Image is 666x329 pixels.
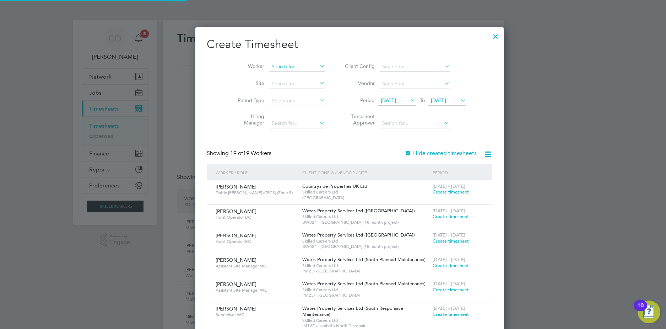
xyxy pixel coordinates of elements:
[433,287,469,293] span: Create timesheet
[269,79,325,89] input: Search for...
[302,256,426,262] span: Wates Property Services Ltd (South Planned Maintenance)
[302,263,429,269] span: Skilled Careers Ltd
[302,305,403,317] span: Wates Property Services Ltd (South Responsive Maintenance)
[405,150,477,157] label: Hide created timesheets
[433,232,465,238] span: [DATE] - [DATE]
[216,287,297,293] span: Assistant Site Manager WC
[216,263,297,269] span: Assistant Site Manager WC
[302,287,429,293] span: Skilled Careers Ltd
[216,214,297,220] span: Hoist Operator BC
[300,164,431,181] div: Client Config / Vendor / Site
[302,268,429,274] span: PM23I - [GEOGRAPHIC_DATA]
[433,213,469,219] span: Create timesheet
[343,63,375,69] label: Client Config
[343,80,375,86] label: Vendor
[433,311,469,317] span: Create timesheet
[302,219,429,225] span: BW024 - [GEOGRAPHIC_DATA] (18 month project)
[216,257,256,263] span: [PERSON_NAME]
[380,79,450,89] input: Search for...
[216,184,256,190] span: [PERSON_NAME]
[214,164,300,181] div: Worker / Role
[302,183,367,189] span: Countryside Properties UK Ltd
[302,195,429,201] span: [GEOGRAPHIC_DATA]
[207,37,492,52] h2: Create Timesheet
[216,190,297,196] span: Traffic [PERSON_NAME] (CPCS) (Zone 5)
[431,164,485,181] div: Period
[269,62,325,72] input: Search for...
[433,281,465,287] span: [DATE] - [DATE]
[232,97,264,104] label: Period Type
[302,232,415,238] span: Wates Property Services Ltd ([GEOGRAPHIC_DATA])
[302,189,429,195] span: Skilled Careers Ltd
[232,80,264,86] label: Site
[216,239,297,244] span: Hoist Operator BC
[433,208,465,214] span: [DATE] - [DATE]
[380,62,450,72] input: Search for...
[216,208,256,214] span: [PERSON_NAME]
[433,183,465,189] span: [DATE] - [DATE]
[230,150,243,157] span: 19 of
[302,244,429,249] span: BW024 - [GEOGRAPHIC_DATA] (18 month project)
[232,63,264,69] label: Worker
[269,118,325,128] input: Search for...
[302,208,415,214] span: Wates Property Services Ltd ([GEOGRAPHIC_DATA])
[638,301,660,323] button: Open Resource Center, 10 new notifications
[431,97,446,104] span: [DATE]
[380,118,450,128] input: Search for...
[302,323,429,329] span: IM12F - Lambeth North Disrepair
[433,262,469,269] span: Create timesheet
[232,113,264,126] label: Hiring Manager
[343,97,375,104] label: Period
[343,113,375,126] label: Timesheet Approver
[433,189,469,195] span: Create timesheet
[433,256,465,262] span: [DATE] - [DATE]
[207,150,273,157] div: Showing
[433,305,465,311] span: [DATE] - [DATE]
[302,214,429,219] span: Skilled Careers Ltd
[302,318,429,323] span: Skilled Careers Ltd
[216,312,297,318] span: Supervisor WC
[216,306,256,312] span: [PERSON_NAME]
[418,96,427,105] span: To
[216,232,256,239] span: [PERSON_NAME]
[637,306,644,315] div: 10
[433,238,469,244] span: Create timesheet
[302,238,429,244] span: Skilled Careers Ltd
[302,292,429,298] span: PM23I - [GEOGRAPHIC_DATA]
[216,281,256,287] span: [PERSON_NAME]
[230,150,271,157] span: 19 Workers
[302,281,426,287] span: Wates Property Services Ltd (South Planned Maintenance)
[269,96,325,106] input: Select one
[381,97,396,104] span: [DATE]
